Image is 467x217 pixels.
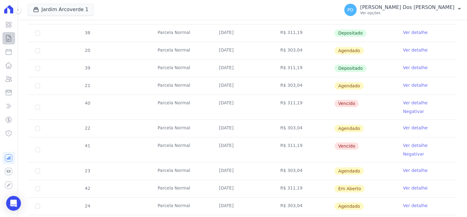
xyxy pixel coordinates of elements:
[212,60,273,77] td: [DATE]
[335,47,364,54] span: Agendado
[150,198,211,215] td: Parcela Normal
[335,65,367,72] span: Depositado
[403,125,428,131] a: Ver detalhe
[84,203,91,208] span: 24
[335,202,364,210] span: Agendado
[403,47,428,53] a: Ver detalhe
[273,42,334,59] td: R$ 303,04
[150,162,211,180] td: Parcela Normal
[212,120,273,137] td: [DATE]
[150,120,211,137] td: Parcela Normal
[360,10,455,15] p: Ver opções
[348,8,353,12] span: PD
[403,109,425,114] a: Negativar
[6,196,21,211] div: Open Intercom Messenger
[403,202,428,209] a: Ver detalhe
[403,152,425,156] a: Negativar
[84,126,91,131] span: 22
[28,4,94,15] button: Jardim Arcoverde 1
[403,82,428,88] a: Ver detalhe
[403,142,428,148] a: Ver detalhe
[212,162,273,180] td: [DATE]
[273,198,334,215] td: R$ 303,04
[403,65,428,71] a: Ver detalhe
[84,186,91,191] span: 42
[35,66,40,71] input: Só é possível selecionar pagamentos em aberto
[403,167,428,173] a: Ver detalhe
[335,167,364,175] span: Agendado
[84,30,91,35] span: 38
[335,100,359,107] span: Vencido
[212,198,273,215] td: [DATE]
[150,77,211,94] td: Parcela Normal
[35,48,40,53] input: default
[335,82,364,90] span: Agendado
[403,185,428,191] a: Ver detalhe
[212,42,273,59] td: [DATE]
[335,29,367,37] span: Depositado
[273,60,334,77] td: R$ 311,19
[84,65,91,70] span: 39
[335,185,365,192] span: Em Aberto
[403,29,428,35] a: Ver detalhe
[273,137,334,162] td: R$ 311,19
[273,24,334,42] td: R$ 311,19
[150,137,211,162] td: Parcela Normal
[84,143,91,148] span: 41
[150,42,211,59] td: Parcela Normal
[35,186,40,191] input: default
[35,169,40,173] input: default
[35,83,40,88] input: default
[335,142,359,150] span: Vencido
[150,24,211,42] td: Parcela Normal
[212,77,273,94] td: [DATE]
[360,4,455,10] p: [PERSON_NAME] Dos [PERSON_NAME]
[212,24,273,42] td: [DATE]
[212,95,273,119] td: [DATE]
[35,204,40,209] input: default
[35,31,40,35] input: Só é possível selecionar pagamentos em aberto
[84,48,91,53] span: 20
[340,1,467,19] button: PD [PERSON_NAME] Dos [PERSON_NAME] Ver opções
[273,95,334,119] td: R$ 311,19
[335,125,364,132] span: Agendado
[150,180,211,197] td: Parcela Normal
[84,83,91,88] span: 21
[273,77,334,94] td: R$ 303,04
[273,162,334,180] td: R$ 303,04
[150,95,211,119] td: Parcela Normal
[35,147,40,152] input: default
[273,120,334,137] td: R$ 303,04
[35,126,40,131] input: default
[150,60,211,77] td: Parcela Normal
[403,100,428,106] a: Ver detalhe
[84,101,91,106] span: 40
[273,180,334,197] td: R$ 311,19
[84,168,91,173] span: 23
[212,137,273,162] td: [DATE]
[35,105,40,110] input: default
[212,180,273,197] td: [DATE]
